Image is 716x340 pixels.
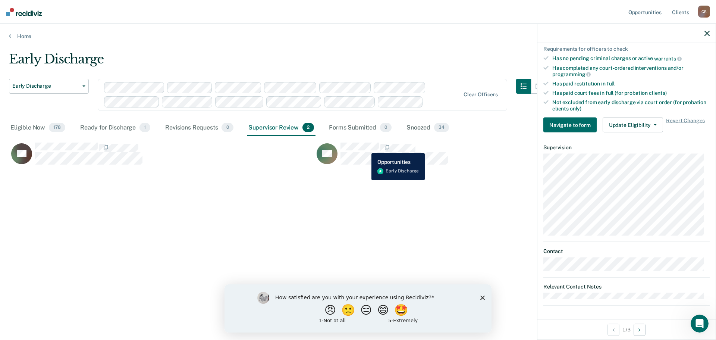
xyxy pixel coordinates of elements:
[79,120,152,136] div: Ready for Discharge
[139,123,150,132] span: 1
[405,120,450,136] div: Snoozed
[302,123,314,132] span: 2
[570,105,581,111] span: only)
[9,33,707,40] a: Home
[9,52,546,73] div: Early Discharge
[9,120,67,136] div: Eligible Now
[327,120,393,136] div: Forms Submitted
[380,123,392,132] span: 0
[164,120,235,136] div: Revisions Requests
[691,315,709,333] iframe: Intercom live chat
[6,8,42,16] img: Recidiviz
[537,319,716,339] div: 1 / 3
[224,284,492,333] iframe: Survey by Kim from Recidiviz
[49,123,65,132] span: 178
[698,6,710,18] div: C B
[222,123,233,132] span: 0
[666,118,705,132] span: Revert Changes
[247,120,316,136] div: Supervisor Review
[543,144,710,151] dt: Supervision
[552,71,591,77] span: programming
[649,90,667,96] span: clients)
[607,81,615,87] span: full
[543,284,710,290] dt: Relevant Contact Notes
[434,123,449,132] span: 34
[654,55,682,61] span: warrants
[543,46,710,52] div: Requirements for officers to check
[543,118,600,132] a: Navigate to form link
[634,324,646,336] button: Next Opportunity
[552,81,710,87] div: Has paid restitution in
[314,142,620,172] div: CaseloadOpportunityCell-1061918
[603,118,663,132] button: Update Eligibility
[464,91,498,98] div: Clear officers
[12,83,79,89] span: Early Discharge
[543,118,597,132] button: Navigate to form
[9,142,314,172] div: CaseloadOpportunityCell-6924664
[543,248,710,254] dt: Contact
[552,65,710,77] div: Has completed any court-ordered interventions and/or
[607,324,619,336] button: Previous Opportunity
[552,55,710,62] div: Has no pending criminal charges or active
[552,90,710,96] div: Has paid court fees in full (for probation
[552,99,710,112] div: Not excluded from early discharge via court order (for probation clients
